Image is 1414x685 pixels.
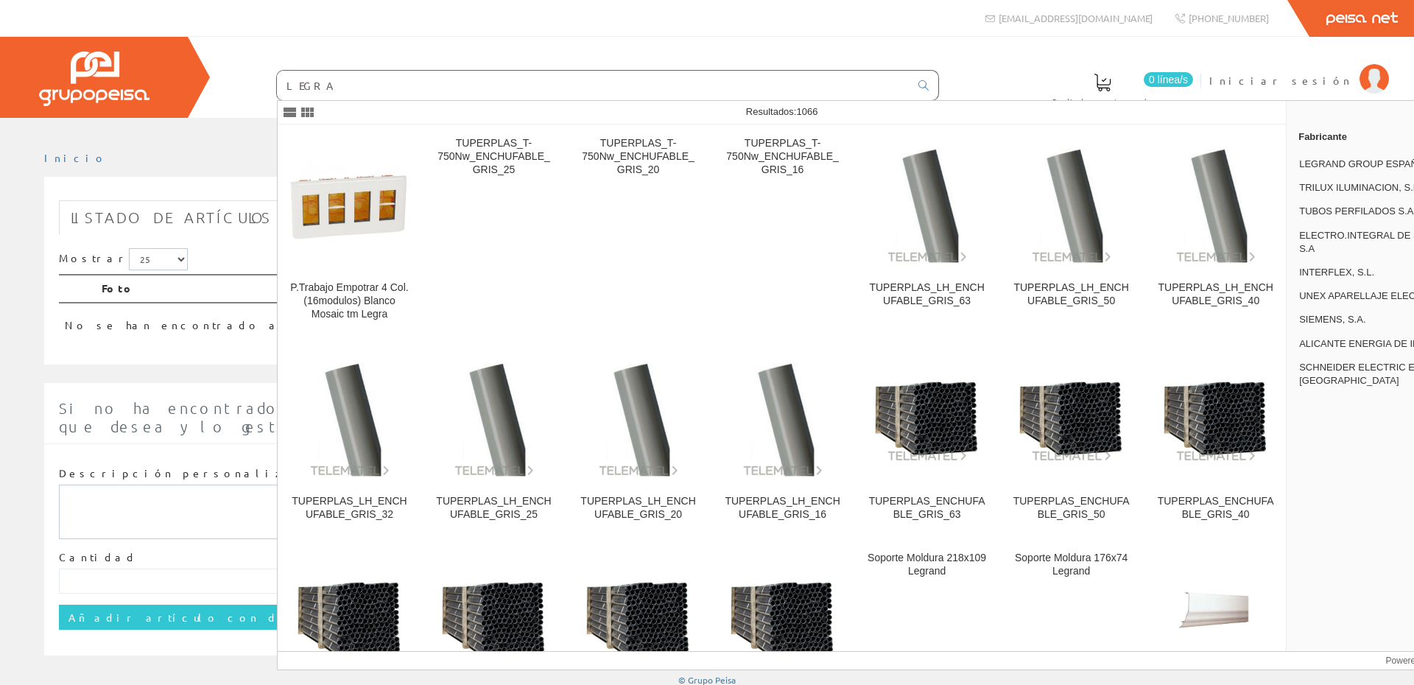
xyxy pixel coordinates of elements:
[1209,61,1389,75] a: Iniciar sesión
[711,125,854,338] a: TUPERPLAS_T-750Nw_ENCHUFABLE_GRIS_16
[746,106,818,117] span: Resultados:
[1156,570,1276,666] img: Moldura Fachada 218x109 Legrand
[999,12,1153,24] span: [EMAIL_ADDRESS][DOMAIN_NAME]
[1144,339,1287,538] a: TUPERPLAS_ENCHUFABLE_GRIS_40 TUPERPLAS_ENCHUFABLE_GRIS_40
[59,550,137,565] label: Cantidad
[1052,94,1153,109] span: Pedido actual
[578,357,698,477] img: TUPERPLAS_LH_ENCHUFABLE_GRIS_20
[999,339,1143,538] a: TUPERPLAS_ENCHUFABLE_GRIS_50 TUPERPLAS_ENCHUFABLE_GRIS_50
[1144,125,1287,338] a: TUPERPLAS_LH_ENCHUFABLE_GRIS_40 TUPERPLAS_LH_ENCHUFABLE_GRIS_40
[289,357,409,477] img: TUPERPLAS_LH_ENCHUFABLE_GRIS_32
[578,137,698,177] div: TUPERPLAS_T-750Nw_ENCHUFABLE_GRIS_20
[277,71,910,100] input: Buscar ...
[867,281,987,308] div: TUPERPLAS_LH_ENCHUFABLE_GRIS_63
[434,357,554,477] img: TUPERPLAS_LH_ENCHUFABLE_GRIS_25
[44,151,107,164] a: Inicio
[289,495,409,521] div: TUPERPLAS_LH_ENCHUFABLE_GRIS_32
[59,399,1341,435] span: Si no ha encontrado algún artículo en nuestro catálogo introduzca aquí la cantidad y la descripci...
[578,495,698,521] div: TUPERPLAS_LH_ENCHUFABLE_GRIS_20
[289,156,409,250] img: P.Trabajo Empotrar 4 Col. (16modulos) Blanco Mosaic tm Legra
[129,248,188,270] select: Mostrar
[1189,12,1269,24] span: [PHONE_NUMBER]
[96,275,1217,303] th: Foto
[1156,372,1276,463] img: TUPERPLAS_ENCHUFABLE_GRIS_40
[289,572,409,664] img: TUPERPLAS_ENCHUFABLE_GRIS_32
[434,572,554,664] img: TUPERPLAS_ENCHUFABLE_GRIS_25
[796,106,817,117] span: 1066
[1156,143,1276,263] img: TUPERPLAS_LH_ENCHUFABLE_GRIS_40
[1156,495,1276,521] div: TUPERPLAS_ENCHUFABLE_GRIS_40
[289,281,409,321] div: P.Trabajo Empotrar 4 Col. (16modulos) Blanco Mosaic tm Legra
[867,372,987,463] img: TUPERPLAS_ENCHUFABLE_GRIS_63
[422,339,566,538] a: TUPERPLAS_LH_ENCHUFABLE_GRIS_25 TUPERPLAS_LH_ENCHUFABLE_GRIS_25
[59,605,539,630] input: Añadir artículo con descripción personalizada
[867,495,987,521] div: TUPERPLAS_ENCHUFABLE_GRIS_63
[278,125,421,338] a: P.Trabajo Empotrar 4 Col. (16modulos) Blanco Mosaic tm Legra P.Trabajo Empotrar 4 Col. (16modulos...
[1011,143,1131,263] img: TUPERPLAS_LH_ENCHUFABLE_GRIS_50
[1011,281,1131,308] div: TUPERPLAS_LH_ENCHUFABLE_GRIS_50
[59,466,320,481] label: Descripción personalizada
[999,125,1143,338] a: TUPERPLAS_LH_ENCHUFABLE_GRIS_50 TUPERPLAS_LH_ENCHUFABLE_GRIS_50
[855,125,999,338] a: TUPERPLAS_LH_ENCHUFABLE_GRIS_63 TUPERPLAS_LH_ENCHUFABLE_GRIS_63
[722,357,843,477] img: TUPERPLAS_LH_ENCHUFABLE_GRIS_16
[1011,372,1131,463] img: TUPERPLAS_ENCHUFABLE_GRIS_50
[1156,281,1276,308] div: TUPERPLAS_LH_ENCHUFABLE_GRIS_40
[59,303,1217,339] td: No se han encontrado artículos, pruebe con otra búsqueda
[59,200,284,235] a: Listado de artículos
[1144,72,1193,87] span: 0 línea/s
[1011,552,1131,578] div: Soporte Moldura 176x74 Legrand
[722,572,843,664] img: TUPERPLAS_ENCHUFABLE_GRIS_16
[566,339,710,538] a: TUPERPLAS_LH_ENCHUFABLE_GRIS_20 TUPERPLAS_LH_ENCHUFABLE_GRIS_20
[422,125,566,338] a: TUPERPLAS_T-750Nw_ENCHUFABLE_GRIS_25
[867,143,987,263] img: TUPERPLAS_LH_ENCHUFABLE_GRIS_63
[434,137,554,177] div: TUPERPLAS_T-750Nw_ENCHUFABLE_GRIS_25
[59,248,188,270] label: Mostrar
[1209,73,1352,88] span: Iniciar sesión
[434,495,554,521] div: TUPERPLAS_LH_ENCHUFABLE_GRIS_25
[855,339,999,538] a: TUPERPLAS_ENCHUFABLE_GRIS_63 TUPERPLAS_ENCHUFABLE_GRIS_63
[278,339,421,538] a: TUPERPLAS_LH_ENCHUFABLE_GRIS_32 TUPERPLAS_LH_ENCHUFABLE_GRIS_32
[722,137,843,177] div: TUPERPLAS_T-750Nw_ENCHUFABLE_GRIS_16
[1011,495,1131,521] div: TUPERPLAS_ENCHUFABLE_GRIS_50
[722,495,843,521] div: TUPERPLAS_LH_ENCHUFABLE_GRIS_16
[711,339,854,538] a: TUPERPLAS_LH_ENCHUFABLE_GRIS_16 TUPERPLAS_LH_ENCHUFABLE_GRIS_16
[566,125,710,338] a: TUPERPLAS_T-750Nw_ENCHUFABLE_GRIS_20
[578,572,698,664] img: TUPERPLAS_ENCHUFABLE_GRIS_20
[39,52,150,106] img: Grupo Peisa
[867,552,987,578] div: Soporte Moldura 218x109 Legrand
